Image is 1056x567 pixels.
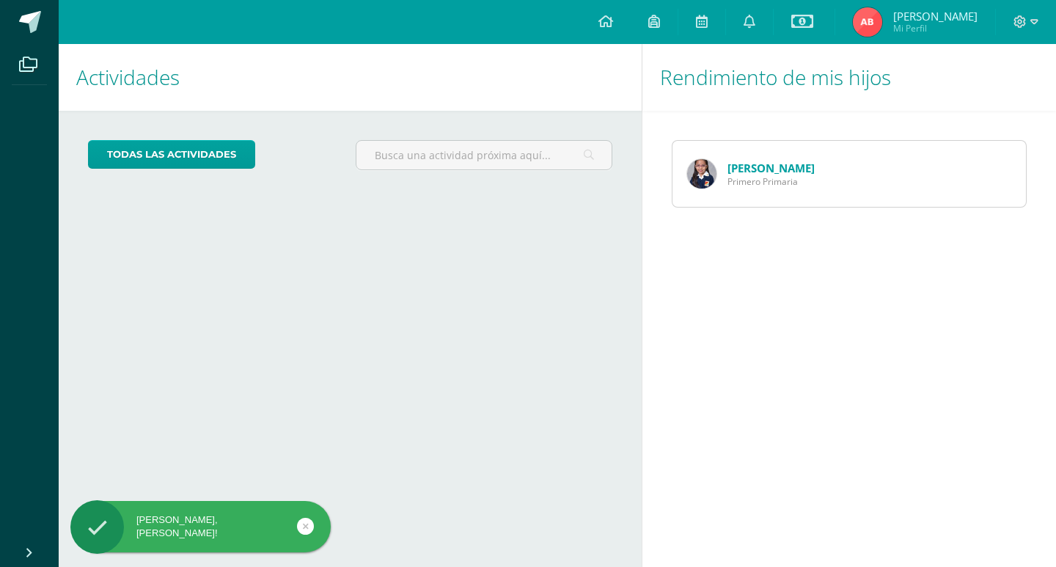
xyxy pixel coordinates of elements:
img: fb91847b5dc189ef280973811f68182c.png [853,7,882,37]
span: [PERSON_NAME] [893,9,978,23]
input: Busca una actividad próxima aquí... [356,141,611,169]
div: [PERSON_NAME], [PERSON_NAME]! [70,513,331,540]
h1: Actividades [76,44,624,111]
a: todas las Actividades [88,140,255,169]
img: a4ffd36229f10af0e9865c33b6af8d1a.png [687,159,716,189]
h1: Rendimiento de mis hijos [660,44,1038,111]
a: [PERSON_NAME] [727,161,815,175]
span: Mi Perfil [893,22,978,34]
span: Primero Primaria [727,175,815,188]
